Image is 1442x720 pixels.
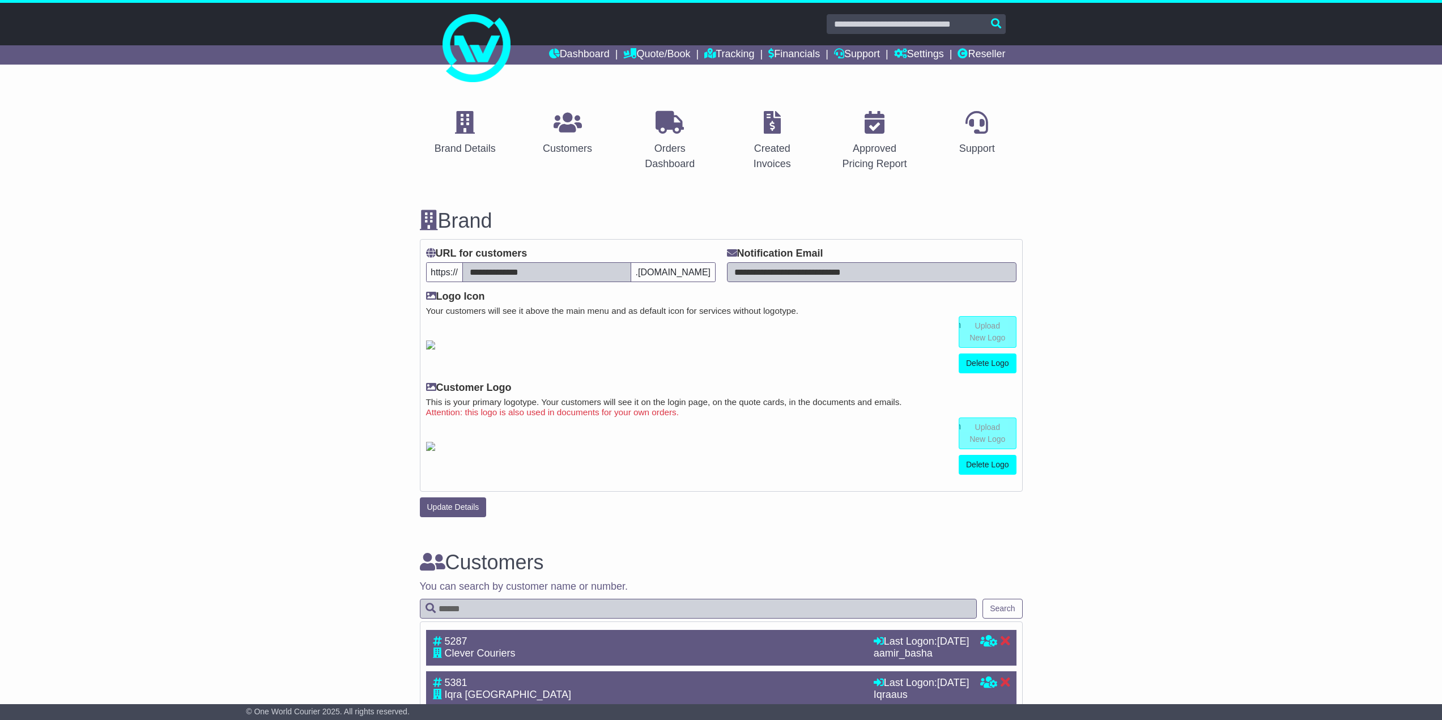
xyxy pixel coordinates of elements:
span: [DATE] [937,636,969,647]
div: aamir_basha [874,647,969,660]
span: © One World Courier 2025. All rights reserved. [246,707,410,716]
a: Created Invoices [727,107,818,176]
span: .[DOMAIN_NAME] [631,262,715,282]
label: URL for customers [426,248,528,260]
a: Financials [768,45,820,65]
div: Last Logon: [874,636,969,648]
h3: Customers [420,551,1023,574]
div: Orders Dashboard [632,141,708,172]
a: Delete Logo [959,455,1016,475]
a: Support [834,45,880,65]
a: Orders Dashboard [624,107,716,176]
span: [DATE] [937,677,969,688]
a: Support [952,107,1002,160]
a: Reseller [958,45,1005,65]
a: Settings [894,45,944,65]
div: Last Logon: [874,677,969,689]
small: Your customers will see it above the main menu and as default icon for services without logotype. [426,306,1016,316]
a: Dashboard [549,45,610,65]
div: Iqraaus [874,689,969,701]
button: Update Details [420,497,487,517]
a: Approved Pricing Report [829,107,920,176]
div: Support [959,141,995,156]
img: GetResellerIconLogo [426,340,435,350]
a: Quote/Book [623,45,690,65]
h3: Brand [420,210,1023,232]
div: Created Invoices [734,141,811,172]
span: Iqra [GEOGRAPHIC_DATA] [445,689,571,700]
div: Approved Pricing Report [836,141,913,172]
img: GetCustomerLogo [426,442,435,451]
span: Clever Couriers [445,647,516,659]
span: 5287 [445,636,467,647]
label: Notification Email [727,248,823,260]
a: Tracking [704,45,754,65]
div: Customers [543,141,592,156]
div: Brand Details [435,141,496,156]
span: https:// [426,262,463,282]
label: Customer Logo [426,382,512,394]
a: Delete Logo [959,353,1016,373]
small: This is your primary logotype. Your customers will see it on the login page, on the quote cards, ... [426,397,1016,407]
a: Upload New Logo [959,316,1016,348]
button: Search [982,599,1022,619]
label: Logo Icon [426,291,485,303]
p: You can search by customer name or number. [420,581,1023,593]
small: Attention: this logo is also used in documents for your own orders. [426,407,1016,417]
a: Upload New Logo [959,417,1016,449]
span: 5381 [445,677,467,688]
